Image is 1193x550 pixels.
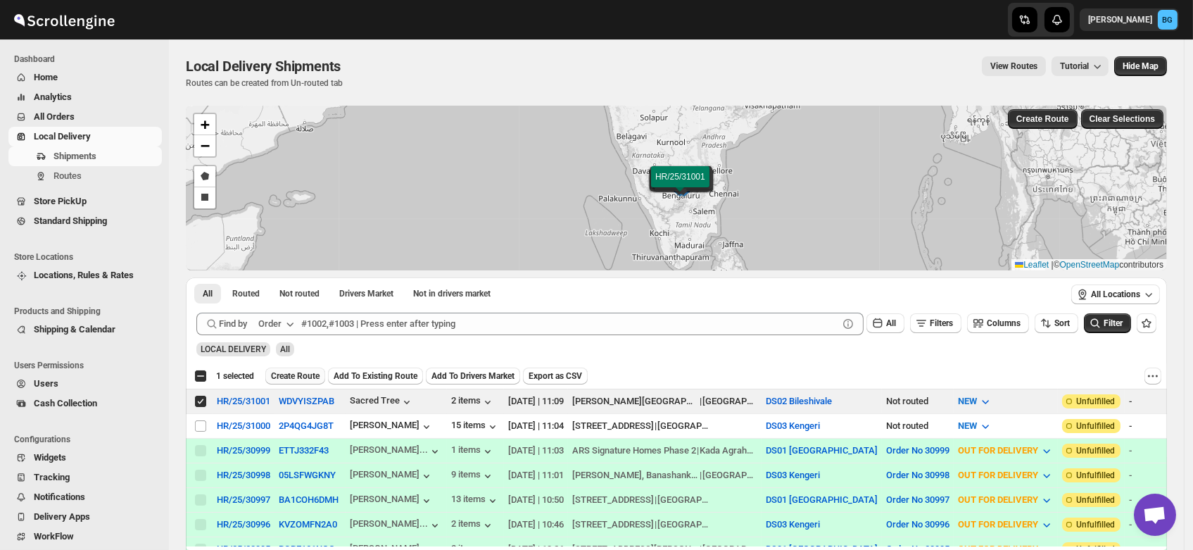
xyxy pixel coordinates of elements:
span: LOCAL DELIVERY [201,344,266,354]
button: 2P4QG4JG8T [279,420,334,431]
span: Columns [987,318,1021,328]
button: HR/25/30998 [217,470,270,480]
div: [DATE] | 10:46 [508,518,564,532]
img: ScrollEngine [11,2,117,37]
button: BA1COH6DMH [279,494,339,505]
span: Local Delivery Shipments [186,58,341,75]
span: WorkFlow [34,531,74,542]
button: WDVYISZPAB [279,396,334,406]
span: Dashboard [14,54,162,65]
div: HR/25/30997 [217,494,270,505]
div: [DATE] | 11:09 [508,394,564,408]
button: Unrouted [271,284,328,304]
button: Filters [910,313,961,333]
input: #1002,#1003 | Press enter after typing [301,313,838,335]
span: OUT FOR DELIVERY [958,494,1038,505]
span: Unfulfilled [1076,470,1115,481]
div: | [572,493,757,507]
button: NEW [949,390,1001,413]
span: All Orders [34,111,75,122]
img: Marker [671,180,692,196]
button: WorkFlow [8,527,162,546]
div: [GEOGRAPHIC_DATA] [702,394,757,408]
span: Drivers Market [339,288,393,299]
button: [PERSON_NAME]... [350,444,442,458]
div: [DATE] | 10:50 [508,493,564,507]
button: Users [8,374,162,394]
div: 2 items [451,395,495,409]
button: DS01 [GEOGRAPHIC_DATA] [766,494,878,505]
a: Draw a rectangle [194,187,215,208]
button: Order No 30997 [886,494,949,505]
span: Tutorial [1060,61,1089,72]
div: [DATE] | 11:04 [508,419,564,433]
img: Marker [670,179,691,194]
img: Marker [672,180,693,196]
a: OpenStreetMap [1060,260,1120,270]
span: Locations, Rules & Rates [34,270,134,280]
span: Standard Shipping [34,215,107,226]
span: Create Route [271,370,320,382]
span: Users Permissions [14,360,162,371]
button: HR/25/30999 [217,445,270,456]
button: More actions [1144,368,1161,385]
button: [PERSON_NAME]... [350,518,442,532]
div: [GEOGRAPHIC_DATA] [657,493,712,507]
span: Not in drivers market [413,288,491,299]
div: Not routed [886,394,949,408]
button: Sort [1035,313,1078,333]
button: [PERSON_NAME] [350,494,434,508]
div: 9 items [451,469,495,483]
span: OUT FOR DELIVERY [958,445,1038,456]
span: Unfulfilled [1076,445,1115,456]
button: Order No 30996 [886,519,949,530]
div: | [572,419,757,433]
button: User menu [1080,8,1179,31]
button: Shipping & Calendar [8,320,162,339]
text: BG [1163,15,1173,25]
div: [PERSON_NAME] [350,469,434,483]
a: Zoom out [194,135,215,156]
button: NEW [949,415,1001,437]
button: Analytics [8,87,162,107]
span: Create Route [1016,113,1069,125]
button: Filter [1084,313,1131,333]
button: Claimable [331,284,402,304]
div: - [1129,518,1178,532]
div: [STREET_ADDRESS] [572,419,654,433]
button: 2 items [451,518,495,532]
span: All [280,344,290,354]
button: OUT FOR DELIVERY [949,489,1062,511]
span: Products and Shipping [14,306,162,317]
button: All [866,313,904,333]
button: DS01 [GEOGRAPHIC_DATA] [766,445,878,456]
span: Add To Existing Route [334,370,417,382]
div: © contributors [1011,259,1167,271]
span: Not routed [279,288,320,299]
div: | [572,518,757,532]
button: KVZOMFN2A0 [279,519,337,530]
button: Home [8,68,162,87]
div: [PERSON_NAME][GEOGRAPHIC_DATA], [GEOGRAPHIC_DATA] [572,394,699,408]
button: DS03 Kengeri [766,420,820,431]
button: 15 items [451,420,500,434]
button: Delivery Apps [8,507,162,527]
span: Tracking [34,472,70,482]
span: Users [34,378,58,389]
button: HR/25/31001 [217,396,270,406]
div: [PERSON_NAME]... [350,444,428,455]
div: - [1129,493,1178,507]
button: Order [250,313,305,335]
button: Order No 30998 [886,470,949,480]
div: Kada Agrahara, [GEOGRAPHIC_DATA] [700,444,755,458]
span: All Locations [1091,289,1140,300]
img: Marker [671,180,692,195]
span: Filters [930,318,953,328]
span: All [886,318,896,328]
button: Un-claimable [405,284,499,304]
div: Order [258,317,282,331]
a: Zoom in [194,114,215,135]
div: Sacred Tree [350,395,414,409]
button: Tracking [8,468,162,487]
